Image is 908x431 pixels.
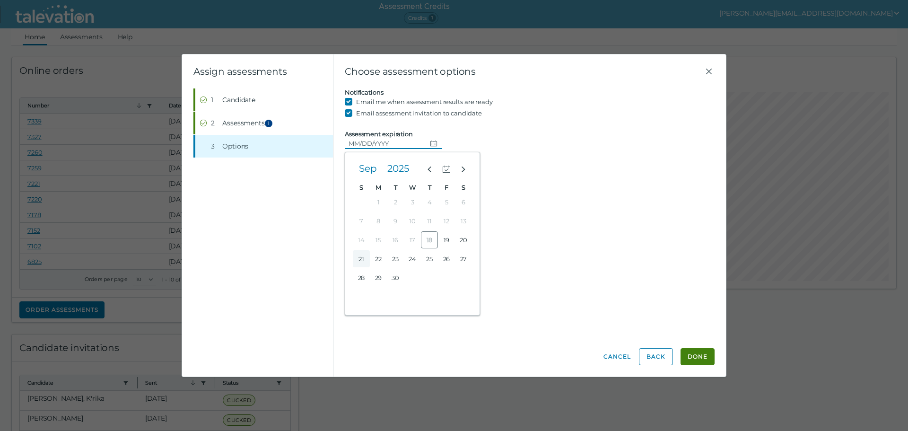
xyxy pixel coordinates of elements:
[356,107,482,119] label: Email assessment invitation to candidate
[195,135,333,158] button: 3Options
[462,184,465,191] span: Saturday
[703,66,715,77] button: Close
[200,96,207,104] cds-icon: Completed
[409,184,416,191] span: Wednesday
[353,269,370,286] button: Sunday, September 28, 2025
[359,184,363,191] span: Sunday
[438,231,455,248] button: Friday, September 19, 2025
[370,250,387,267] button: Monday, September 22, 2025
[193,88,333,158] nav: Wizard steps
[459,165,468,174] cds-icon: Next month
[428,184,431,191] span: Thursday
[353,250,370,267] button: Sunday, September 21, 2025
[353,160,383,177] button: Select month, the current month is Sep
[193,66,287,77] clr-wizard-title: Assign assessments
[426,138,442,149] button: Choose date
[375,184,381,191] span: Monday
[222,118,275,128] span: Assessments
[421,250,438,267] button: Thursday, September 25, 2025
[195,112,333,134] button: Completed
[681,348,715,365] button: Done
[345,66,703,77] span: Choose assessment options
[438,250,455,267] button: Friday, September 26, 2025
[211,118,218,128] div: 2
[387,250,404,267] button: Tuesday, September 23, 2025
[211,141,218,151] div: 3
[222,95,255,105] span: Candidate
[356,96,493,107] label: Email me when assessment results are ready
[387,269,404,286] button: Tuesday, September 30, 2025
[442,165,451,174] cds-icon: Current month
[455,231,472,248] button: Saturday, September 20, 2025
[404,250,421,267] button: Wednesday, September 24, 2025
[195,88,333,111] button: Completed
[200,119,207,127] cds-icon: Completed
[383,160,413,177] button: Select year, the current year is 2025
[222,141,248,151] span: Options
[265,120,272,127] span: 1
[639,348,673,365] button: Back
[438,160,455,177] button: Current month
[211,95,218,105] div: 1
[345,130,413,138] label: Assessment expiration
[394,184,397,191] span: Tuesday
[345,152,480,316] clr-datepicker-view-manager: Choose date
[455,250,472,267] button: Saturday, September 27, 2025
[345,88,384,96] label: Notifications
[370,269,387,286] button: Monday, September 29, 2025
[425,165,434,174] cds-icon: Previous month
[345,138,426,149] input: MM/DD/YYYY
[603,348,631,365] button: Cancel
[455,160,472,177] button: Next month
[421,160,438,177] button: Previous month
[445,184,448,191] span: Friday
